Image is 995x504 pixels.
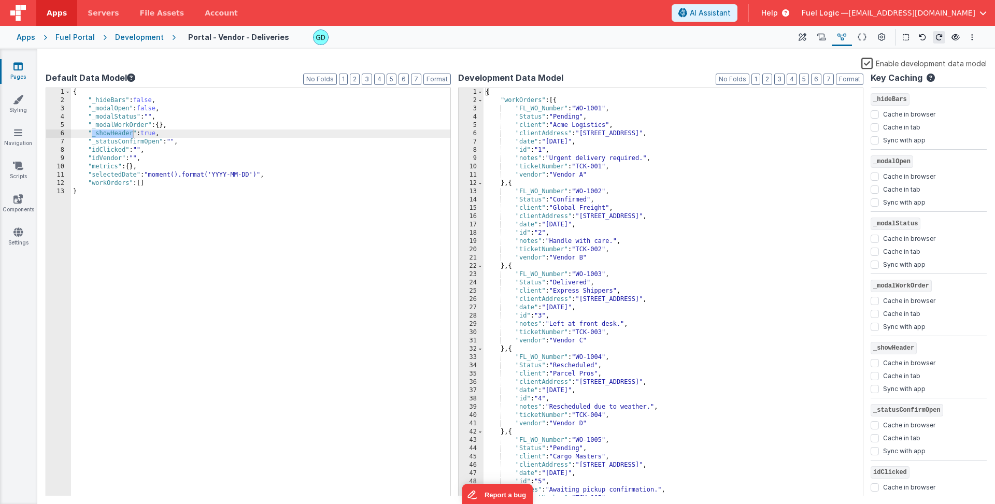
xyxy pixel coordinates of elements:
div: 18 [459,229,484,237]
span: Development Data Model [458,71,563,84]
div: 3 [46,105,71,113]
div: 4 [46,113,71,121]
label: Enable development data model [861,57,987,69]
span: Apps [47,8,67,18]
div: Apps [17,32,35,42]
div: 8 [459,146,484,154]
div: 39 [459,403,484,411]
button: 3 [362,74,372,85]
div: 6 [46,129,71,138]
button: AI Assistant [672,4,737,22]
span: Fuel Logic — [802,8,848,18]
div: 43 [459,436,484,444]
div: 44 [459,444,484,453]
label: Cache in browser [883,419,935,429]
span: _hideBars [871,93,909,106]
button: Format [423,74,451,85]
button: 7 [823,74,834,85]
div: 34 [459,362,484,370]
div: 47 [459,469,484,478]
div: 38 [459,395,484,403]
div: 11 [46,171,71,179]
div: 3 [459,105,484,113]
div: 35 [459,370,484,378]
label: Cache in tab [883,308,920,318]
div: 19 [459,237,484,246]
button: 1 [751,74,760,85]
div: 2 [459,96,484,105]
div: 30 [459,328,484,337]
div: 7 [459,138,484,146]
h4: Portal - Vendor - Deliveries [188,33,289,41]
div: 28 [459,312,484,320]
button: 2 [762,74,772,85]
div: 25 [459,287,484,295]
div: 4 [459,113,484,121]
div: 17 [459,221,484,229]
div: 27 [459,304,484,312]
button: Fuel Logic — [EMAIL_ADDRESS][DOMAIN_NAME] [802,8,987,18]
div: 15 [459,204,484,212]
div: 50 [459,494,484,502]
div: 1 [46,88,71,96]
span: [EMAIL_ADDRESS][DOMAIN_NAME] [848,8,975,18]
span: AI Assistant [690,8,731,18]
div: 40 [459,411,484,420]
div: 22 [459,262,484,270]
div: 5 [459,121,484,129]
div: 37 [459,386,484,395]
label: Cache in tab [883,246,920,256]
div: 6 [459,129,484,138]
div: 45 [459,453,484,461]
div: 10 [46,163,71,171]
div: 29 [459,320,484,328]
div: 2 [46,96,71,105]
div: 49 [459,486,484,494]
label: Sync with app [883,445,926,455]
label: Cache in browser [883,481,935,492]
button: Options [966,31,978,44]
label: Sync with app [883,383,926,393]
div: 10 [459,163,484,171]
button: 4 [787,74,797,85]
span: _modalStatus [871,218,920,230]
div: 46 [459,461,484,469]
div: 23 [459,270,484,279]
label: Cache in browser [883,170,935,181]
label: Cache in tab [883,183,920,194]
div: 12 [46,179,71,188]
label: Cache in tab [883,432,920,442]
span: idClicked [871,466,909,479]
div: 5 [46,121,71,129]
button: No Folds [716,74,749,85]
button: 5 [387,74,396,85]
label: Sync with app [883,134,926,145]
label: Cache in browser [883,108,935,119]
label: Cache in tab [883,370,920,380]
span: Help [761,8,778,18]
label: Sync with app [883,196,926,207]
button: 3 [774,74,785,85]
div: 48 [459,478,484,486]
span: _modalWorkOrder [871,280,932,292]
button: 7 [411,74,421,85]
span: _statusConfirmOpen [871,404,943,416]
span: Servers [88,8,119,18]
button: 5 [799,74,809,85]
div: 9 [46,154,71,163]
div: 11 [459,171,484,179]
div: 13 [46,188,71,196]
div: 33 [459,353,484,362]
div: 31 [459,337,484,345]
label: Cache in tab [883,121,920,132]
label: Cache in browser [883,233,935,243]
button: 1 [339,74,348,85]
button: 4 [374,74,385,85]
div: 8 [46,146,71,154]
div: 1 [459,88,484,96]
div: 36 [459,378,484,386]
span: File Assets [140,8,184,18]
button: Default Data Model [46,71,135,84]
div: 9 [459,154,484,163]
img: 3dd21bde18fb3f511954fc4b22afbf3f [314,30,328,45]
